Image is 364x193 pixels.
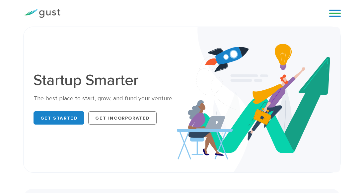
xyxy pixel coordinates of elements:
[34,95,177,103] div: The best place to start, grow, and fund your venture.
[88,111,157,125] a: Get Incorporated
[34,73,177,88] h1: Startup Smarter
[34,111,85,125] a: Get Started
[177,27,340,172] img: Startup Smarter Hero
[23,9,60,18] img: Gust Logo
